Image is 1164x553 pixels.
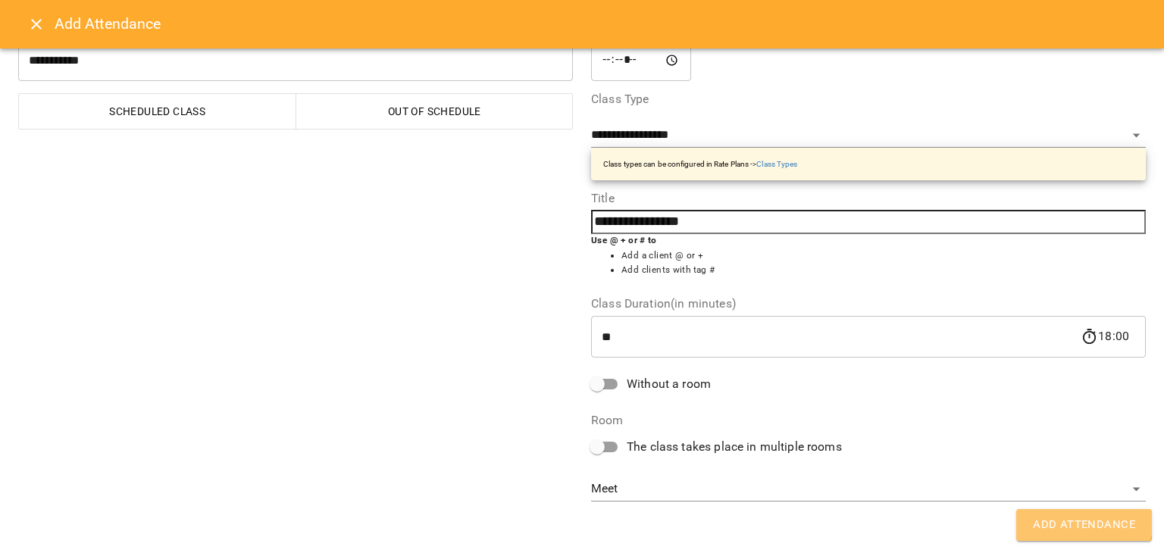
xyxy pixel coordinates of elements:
[1033,515,1135,535] span: Add Attendance
[621,263,1146,278] li: Add clients with tag #
[1016,509,1152,541] button: Add Attendance
[591,192,1146,205] label: Title
[627,438,842,456] span: The class takes place in multiple rooms
[296,93,574,130] button: Out of Schedule
[603,158,797,170] p: Class types can be configured in Rate Plans ->
[627,375,711,393] span: Without a room
[591,477,1146,501] div: Meet
[756,160,797,168] a: Class Types
[591,298,1146,310] label: Class Duration(in minutes)
[591,235,657,245] b: Use @ + or # to
[18,93,296,130] button: Scheduled class
[591,414,1146,426] label: Room
[18,6,55,42] button: Close
[305,102,565,120] span: Out of Schedule
[28,102,287,120] span: Scheduled class
[55,12,1146,36] h6: Add Attendance
[621,248,1146,264] li: Add a client @ or +
[591,93,1146,105] label: Class Type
